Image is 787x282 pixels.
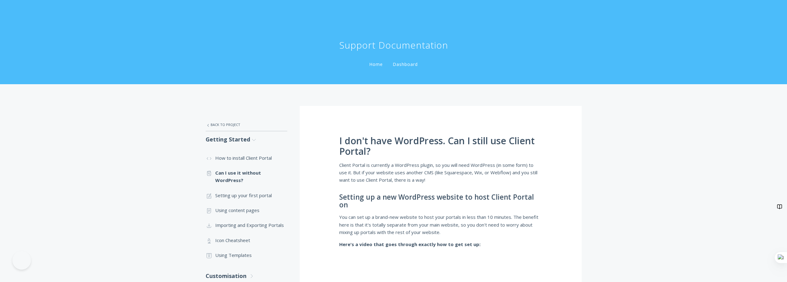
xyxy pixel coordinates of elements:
[206,248,287,262] a: Using Templates
[368,61,384,67] a: Home
[206,188,287,203] a: Setting up your first portal
[12,251,31,270] iframe: Toggle Customer Support
[339,136,542,157] h1: I don't have WordPress. Can I still use Client Portal?
[206,131,287,148] a: Getting Started
[206,118,287,131] a: Back to Project
[206,165,287,188] a: Can I use it without WordPress?
[206,150,287,165] a: How to install Client Portal
[339,39,448,51] h1: Support Documentation
[339,213,542,236] p: You can set up a brand-new website to host your portals in less than 10 minutes. The benefit here...
[391,61,419,67] a: Dashboard
[206,233,287,248] a: Icon Cheatsheet
[206,203,287,218] a: Using content pages
[339,161,542,184] p: Client Portal is currently a WordPress plugin, so you will need WordPress (in some form) to use i...
[339,193,542,209] h3: Setting up a new WordPress website to host Client Portal on
[339,241,481,247] strong: Here's a video that goes through exactly how to get set up:
[206,218,287,232] a: Importing and Exporting Portals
